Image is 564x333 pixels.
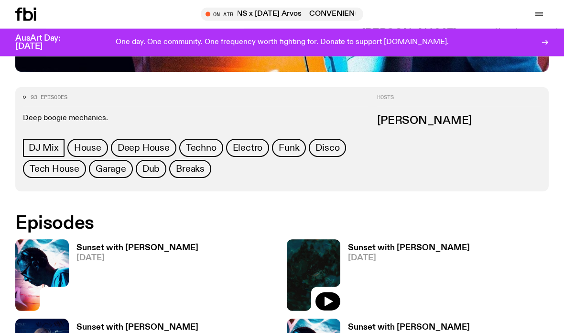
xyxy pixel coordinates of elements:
h3: [PERSON_NAME] [377,116,541,127]
a: Tech House [23,160,86,178]
span: [DATE] [348,255,470,263]
h3: AusArt Day: [DATE] [15,34,76,51]
a: Funk [272,139,306,157]
span: Deep House [118,143,170,154]
a: Disco [309,139,346,157]
span: DJ Mix [29,143,59,154]
a: Techno [179,139,223,157]
span: Electro [233,143,263,154]
span: 93 episodes [31,95,67,100]
span: Garage [96,164,126,175]
span: Tech House [30,164,79,175]
span: House [74,143,101,154]
h3: Sunset with [PERSON_NAME] [348,324,470,332]
span: Funk [279,143,299,154]
h3: Sunset with [PERSON_NAME] [348,244,470,253]
span: Breaks [176,164,205,175]
a: DJ Mix [23,139,65,157]
button: On AirCONVENIENCE STORE ++ THE RIONS x [DATE] ArvosCONVENIENCE STORE ++ THE RIONS x [DATE] Arvos [201,8,363,21]
h3: Sunset with [PERSON_NAME] [76,324,198,332]
a: Sunset with [PERSON_NAME][DATE] [340,244,470,311]
span: [DATE] [76,255,198,263]
a: Breaks [169,160,211,178]
h2: Episodes [15,215,368,232]
h3: Sunset with [PERSON_NAME] [76,244,198,253]
span: Techno [186,143,217,154]
h2: Hosts [377,95,541,107]
span: Dub [142,164,160,175]
span: Disco [315,143,339,154]
a: House [67,139,108,157]
a: Deep House [111,139,176,157]
a: Garage [89,160,133,178]
p: Deep boogie mechanics. [23,114,368,123]
img: Simon Caldwell stands side on, looking downwards. He has headphones on. Behind him is a brightly ... [15,240,69,311]
p: One day. One community. One frequency worth fighting for. Donate to support [DOMAIN_NAME]. [116,38,449,47]
a: Electro [226,139,270,157]
a: Dub [136,160,166,178]
a: Sunset with [PERSON_NAME][DATE] [69,244,198,311]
